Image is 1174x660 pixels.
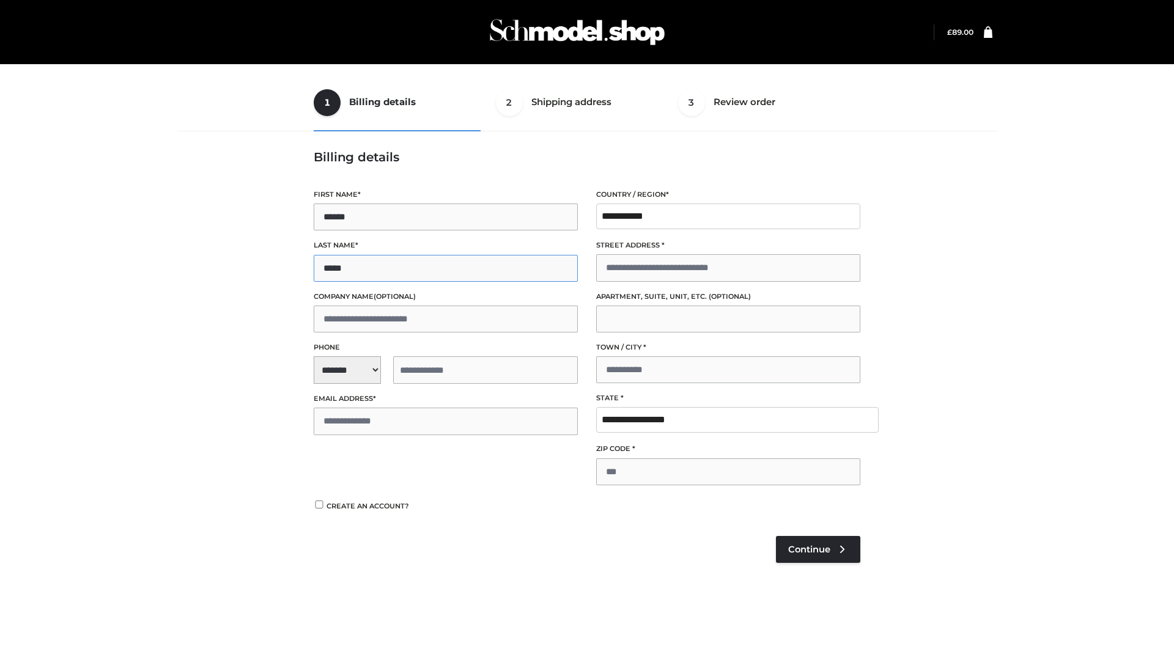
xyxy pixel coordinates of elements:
span: Create an account? [327,502,409,510]
label: Email address [314,393,578,405]
input: Create an account? [314,501,325,508]
label: Street address [596,240,860,251]
span: £ [947,28,952,37]
a: £89.00 [947,28,973,37]
span: (optional) [709,292,751,301]
label: ZIP Code [596,443,860,455]
img: Schmodel Admin 964 [485,8,669,56]
span: Continue [788,544,830,555]
label: Last name [314,240,578,251]
label: Phone [314,342,578,353]
label: First name [314,189,578,200]
span: (optional) [374,292,416,301]
label: Town / City [596,342,860,353]
label: Company name [314,291,578,302]
bdi: 89.00 [947,28,973,37]
label: Country / Region [596,189,860,200]
a: Continue [776,536,860,563]
label: State [596,392,860,404]
label: Apartment, suite, unit, etc. [596,291,860,302]
h3: Billing details [314,150,860,164]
